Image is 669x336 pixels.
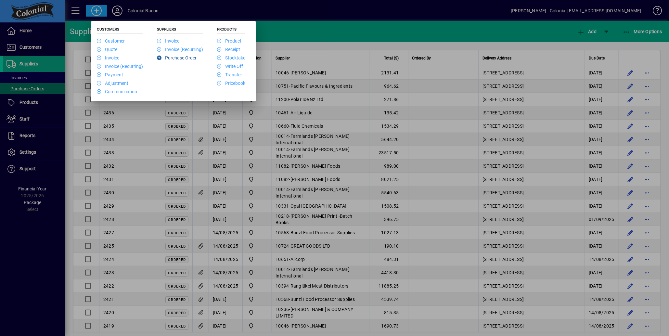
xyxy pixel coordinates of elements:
a: Invoice (Recurring) [157,47,203,52]
a: Receipt [217,47,240,52]
a: Pricebook [217,81,245,86]
a: Payment [97,72,123,77]
a: Communication [97,89,137,94]
a: Quote [97,47,117,52]
a: Invoice [97,55,119,60]
a: Product [217,38,241,44]
a: Transfer [217,72,242,77]
a: Write Off [217,64,243,69]
h5: Products [217,27,245,33]
a: Invoice [157,38,179,44]
a: Customer [97,38,125,44]
a: Stocktake [217,55,245,60]
a: Adjustment [97,81,128,86]
h5: Suppliers [157,27,203,33]
a: Purchase Order [157,55,197,60]
a: Invoice (Recurring) [97,64,143,69]
h5: Customers [97,27,143,33]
